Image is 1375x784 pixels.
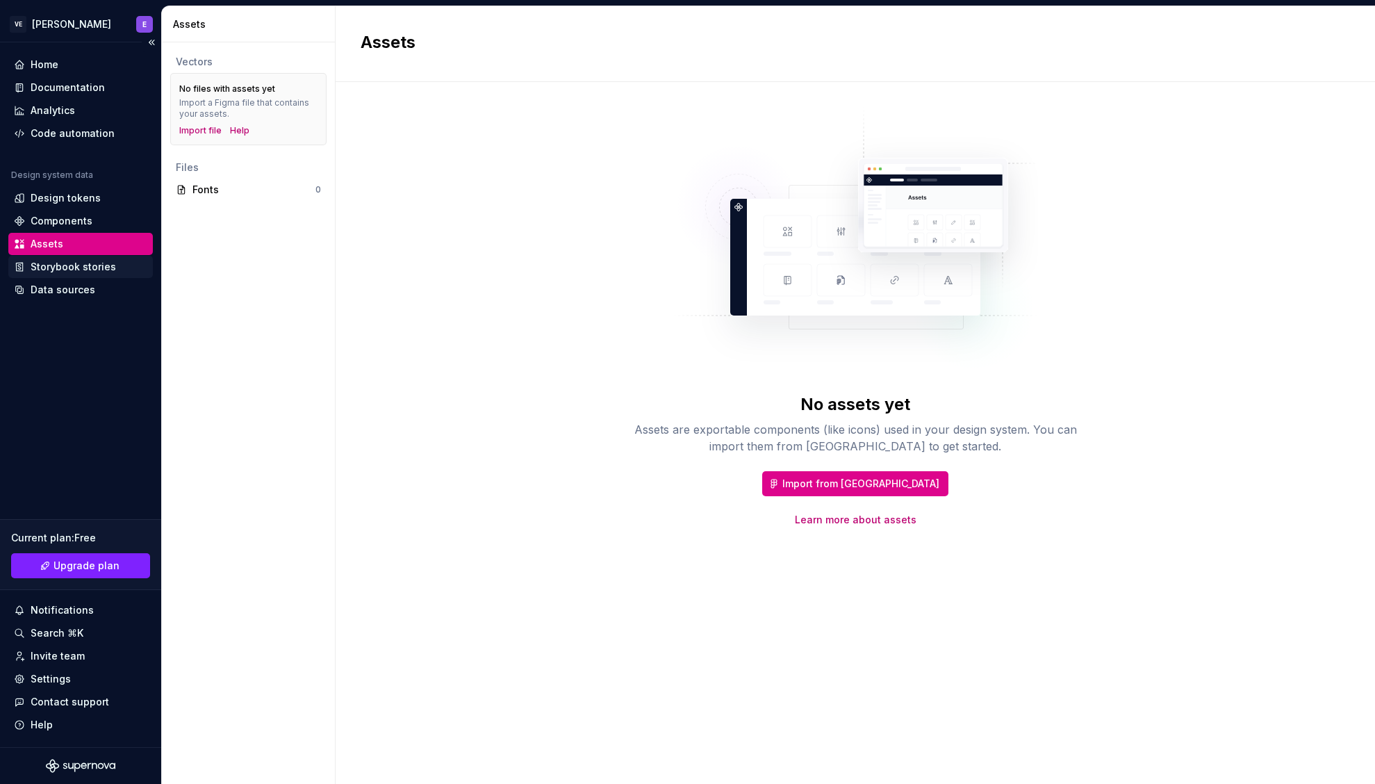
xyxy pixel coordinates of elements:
[8,54,153,76] a: Home
[31,649,85,663] div: Invite team
[31,237,63,251] div: Assets
[361,31,1333,54] h2: Assets
[782,477,939,491] span: Import from [GEOGRAPHIC_DATA]
[11,170,93,181] div: Design system data
[46,759,115,773] svg: Supernova Logo
[8,714,153,736] button: Help
[795,513,916,527] a: Learn more about assets
[8,210,153,232] a: Components
[179,97,318,120] div: Import a Figma file that contains your assets.
[32,17,111,31] div: [PERSON_NAME]
[8,99,153,122] a: Analytics
[8,122,153,145] a: Code automation
[192,183,315,197] div: Fonts
[31,214,92,228] div: Components
[8,76,153,99] a: Documentation
[11,531,150,545] div: Current plan : Free
[8,187,153,209] a: Design tokens
[31,191,101,205] div: Design tokens
[8,668,153,690] a: Settings
[31,626,83,640] div: Search ⌘K
[173,17,329,31] div: Assets
[176,161,321,174] div: Files
[8,645,153,667] a: Invite team
[11,553,150,578] button: Upgrade plan
[633,421,1078,455] div: Assets are exportable components (like icons) used in your design system. You can import them fro...
[8,233,153,255] a: Assets
[31,58,58,72] div: Home
[31,695,109,709] div: Contact support
[31,126,115,140] div: Code automation
[142,33,161,52] button: Collapse sidebar
[170,179,327,201] a: Fonts0
[142,19,147,30] div: E
[31,718,53,732] div: Help
[800,393,910,416] div: No assets yet
[179,83,275,95] div: No files with assets yet
[8,256,153,278] a: Storybook stories
[31,81,105,95] div: Documentation
[176,55,321,69] div: Vectors
[31,104,75,117] div: Analytics
[3,9,158,39] button: VE[PERSON_NAME]E
[31,672,71,686] div: Settings
[315,184,321,195] div: 0
[8,622,153,644] button: Search ⌘K
[31,603,94,617] div: Notifications
[31,260,116,274] div: Storybook stories
[10,16,26,33] div: VE
[230,125,249,136] a: Help
[179,125,222,136] button: Import file
[8,599,153,621] button: Notifications
[53,559,120,573] span: Upgrade plan
[31,283,95,297] div: Data sources
[8,691,153,713] button: Contact support
[8,279,153,301] a: Data sources
[762,471,948,496] button: Import from [GEOGRAPHIC_DATA]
